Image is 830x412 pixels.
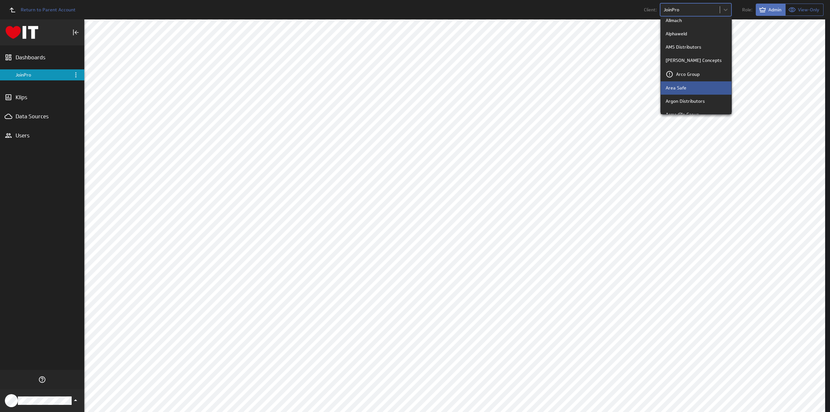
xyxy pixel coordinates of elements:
p: Allmach [666,17,682,24]
p: Argon Distributors [666,98,705,105]
p: Alphaweld [666,30,687,37]
p: Arco Group [676,71,700,78]
p: AMS Distributors [666,44,701,51]
p: Armadillo Group [666,111,699,118]
p: Area Safe [666,85,686,91]
p: [PERSON_NAME] Concepts [666,57,722,64]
